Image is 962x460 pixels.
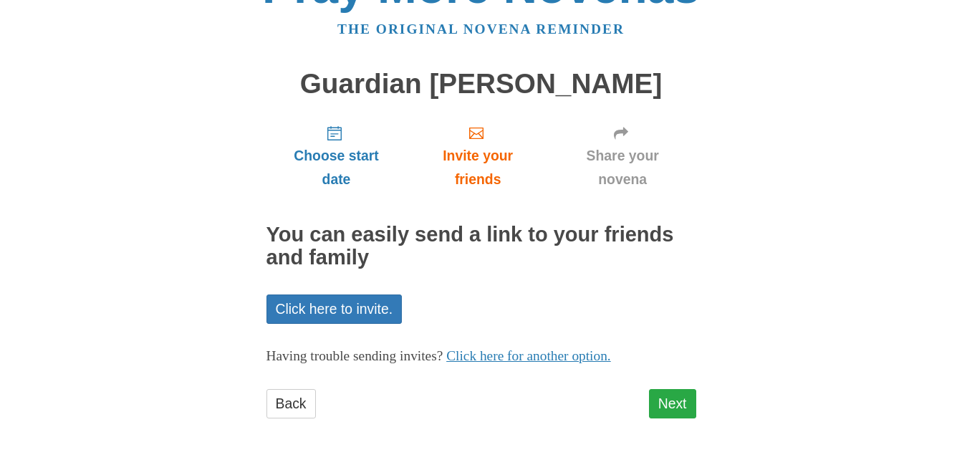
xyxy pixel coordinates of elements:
span: Choose start date [281,144,393,191]
span: Invite your friends [420,144,534,191]
a: Click here for another option. [446,348,611,363]
span: Having trouble sending invites? [266,348,443,363]
a: Invite your friends [406,113,549,198]
a: Back [266,389,316,418]
a: Click here to invite. [266,294,403,324]
a: Choose start date [266,113,407,198]
a: Next [649,389,696,418]
h2: You can easily send a link to your friends and family [266,224,696,269]
a: Share your novena [549,113,696,198]
a: The original novena reminder [337,21,625,37]
h1: Guardian [PERSON_NAME] [266,69,696,100]
span: Share your novena [564,144,682,191]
